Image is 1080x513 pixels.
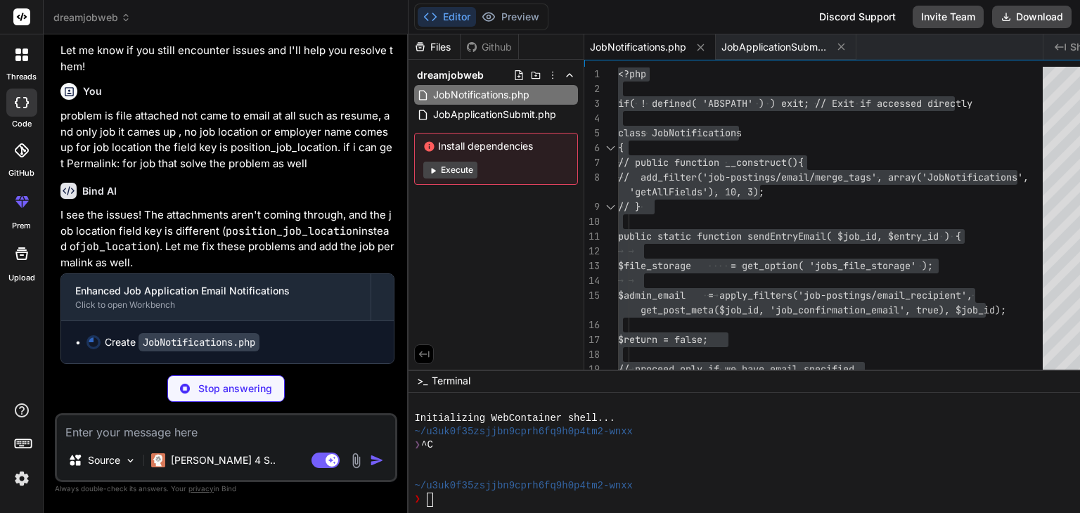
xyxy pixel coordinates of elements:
span: Initializing WebContainer shell... [414,412,615,425]
div: 12 [584,244,600,259]
button: Download [992,6,1072,28]
div: 7 [584,155,600,170]
div: 3 [584,96,600,111]
p: Source [88,453,120,467]
img: icon [370,453,384,467]
span: get_post_meta($job_id, 'job_confirmation_email', t [641,304,922,316]
div: 11 [584,229,600,244]
span: , $entry_id ) { [877,230,961,242]
button: Enhanced Job Application Email NotificationsClick to open Workbench [61,274,371,320]
span: JobApplicationSubmit.php [432,106,558,123]
h6: Bind AI [82,184,117,198]
span: rue), $job_id); [922,304,1006,316]
p: [PERSON_NAME] 4 S.. [171,453,276,467]
span: il_recipient', [894,289,972,301]
img: Pick Models [124,455,136,467]
span: $admin_email = apply_filters('job-postings/ema [618,289,894,301]
span: // public function __construct(){ [618,156,804,169]
span: >_ [417,374,427,388]
div: 15 [584,288,600,303]
span: Terminal [432,374,470,388]
label: code [12,118,32,130]
span: $return = false; [618,333,708,346]
span: public static function sendEntryEmail( $job_id [618,230,877,242]
h6: You [83,84,102,98]
div: 13 [584,259,600,273]
p: I see the issues! The attachments aren't coming through, and the job location field key is differ... [60,207,394,271]
div: 18 [584,347,600,362]
div: 16 [584,318,600,332]
div: 4 [584,111,600,126]
p: Stop answering [198,382,272,396]
div: 9 [584,200,600,214]
p: Let me know if you still encounter issues and I'll help you resolve them! [60,43,394,74]
div: Github [461,40,518,54]
label: prem [12,220,31,232]
div: Click to collapse the range. [601,141,619,155]
code: job_location [80,240,156,254]
span: rage' ); [888,259,933,272]
div: 2 [584,82,600,96]
span: ~/u3uk0f35zsjjbn9cprh6fq9h0p4tm2-wnxx [414,425,633,439]
span: Install dependencies [423,139,569,153]
div: Enhanced Job Application Email Notifications [75,284,356,298]
div: Click to open Workbench [75,299,356,311]
span: { [618,141,624,154]
span: if( ! defined( 'ABSPATH' ) ) exit; // Exit if acce [618,97,899,110]
button: Execute [423,162,477,178]
span: ~/u3uk0f35zsjjbn9cprh6fq9h0p4tm2-wnxx [414,479,633,493]
span: class JobNotifications [618,126,742,139]
div: 17 [584,332,600,347]
p: problem is file attached not came to email at all such as resume, and only job it cames up , no j... [60,108,394,171]
button: Editor [418,7,476,27]
button: Preview [476,7,545,27]
span: dreamjobweb [417,68,484,82]
button: Invite Team [913,6,984,28]
span: ^C [421,439,433,452]
p: Always double-check its answers. Your in Bind [55,482,397,495]
span: // } [618,200,641,213]
span: // add_filter('job-postings/email/merge_tags', a [618,171,894,183]
span: ssed directly [899,97,972,110]
span: JobNotifications.php [432,86,531,103]
div: 10 [584,214,600,229]
div: 8 [584,170,600,185]
span: <?php [618,67,646,80]
span: rray('JobNotifications', [894,171,1029,183]
code: JobNotifications.php [139,333,259,351]
div: 1 [584,67,600,82]
div: 19 [584,362,600,377]
div: Create [105,335,259,349]
div: Click to collapse the range. [601,200,619,214]
div: 5 [584,126,600,141]
span: dreamjobweb [53,11,131,25]
div: 14 [584,273,600,288]
img: settings [10,467,34,491]
div: Discord Support [811,6,904,28]
span: privacy [188,484,214,493]
img: Claude 4 Sonnet [151,453,165,467]
img: attachment [348,453,364,469]
span: JobApplicationSubmit.php [721,40,827,54]
span: 'getAllFields'), 10, 3); [629,186,764,198]
span: // proceed only if we have email specified [618,363,854,375]
label: Upload [8,272,35,284]
label: GitHub [8,167,34,179]
span: ❯ [414,439,421,452]
span: $file_storage = get_option( 'jobs_file_sto [618,259,888,272]
div: 6 [584,141,600,155]
span: ❯ [414,493,421,506]
code: position_job_location [226,224,359,238]
div: Files [409,40,460,54]
label: threads [6,71,37,83]
span: JobNotifications.php [590,40,686,54]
